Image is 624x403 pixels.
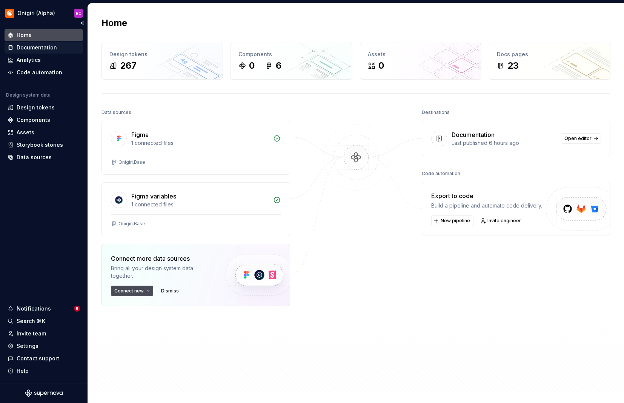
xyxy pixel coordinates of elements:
span: Connect new [114,288,144,294]
button: Dismiss [158,286,182,296]
div: RC [76,10,81,16]
img: 25dd04c0-9bb6-47b6-936d-a9571240c086.png [5,9,14,18]
div: Documentation [452,130,495,139]
div: 1 connected files [131,139,269,147]
div: Build a pipeline and automate code delivery. [431,202,542,209]
a: Invite team [5,328,83,340]
div: Help [17,367,29,375]
span: Dismiss [161,288,179,294]
button: Connect new [111,286,153,296]
span: Invite engineer [487,218,521,224]
a: Assets [5,126,83,138]
button: Help [5,365,83,377]
a: Figma1 connected filesOnigiri.Base [101,121,290,175]
div: 6 [276,60,281,72]
button: Collapse sidebar [77,18,88,28]
div: Assets [368,51,473,58]
div: Figma variables [131,192,176,201]
span: New pipeline [441,218,470,224]
div: Components [17,116,50,124]
h2: Home [101,17,127,29]
div: Design tokens [109,51,215,58]
div: Settings [17,342,38,350]
a: Design tokens267 [101,43,223,80]
button: Notifications8 [5,303,83,315]
button: Onigiri (Alpha)RC [2,5,86,21]
div: 267 [120,60,137,72]
a: Figma variables1 connected filesOnigiri.Base [101,182,290,236]
div: 0 [249,60,255,72]
a: Docs pages23 [489,43,610,80]
svg: Supernova Logo [25,389,63,397]
span: 8 [74,306,80,312]
div: Last published 6 hours ago [452,139,556,147]
div: 23 [507,60,519,72]
div: Export to code [431,191,542,200]
a: Analytics [5,54,83,66]
a: Settings [5,340,83,352]
a: Code automation [5,66,83,78]
div: Code automation [422,168,460,179]
a: Documentation [5,42,83,54]
div: Figma [131,130,149,139]
button: Contact support [5,352,83,365]
span: Open editor [564,135,592,142]
div: Notifications [17,305,51,312]
div: Data sources [101,107,131,118]
div: Components [238,51,344,58]
div: Onigiri.Base [118,221,145,227]
button: Search ⌘K [5,315,83,327]
div: Home [17,31,32,39]
a: Components [5,114,83,126]
a: Data sources [5,151,83,163]
div: Docs pages [497,51,602,58]
a: Storybook stories [5,139,83,151]
a: Assets0 [360,43,481,80]
button: New pipeline [431,215,473,226]
a: Components06 [231,43,352,80]
div: Contact support [17,355,59,362]
div: Documentation [17,44,57,51]
div: Design tokens [17,104,55,111]
div: Analytics [17,56,41,64]
div: Onigiri.Base [118,159,145,165]
div: Onigiri (Alpha) [17,9,55,17]
div: Storybook stories [17,141,63,149]
a: Home [5,29,83,41]
a: Design tokens [5,102,83,114]
div: 1 connected files [131,201,269,208]
div: Search ⌘K [17,317,45,325]
div: Connect more data sources [111,254,213,263]
div: Bring all your design system data together. [111,265,213,280]
div: 0 [378,60,384,72]
a: Open editor [561,133,601,144]
div: Invite team [17,330,46,337]
div: Design system data [6,92,51,98]
div: Code automation [17,69,62,76]
a: Invite engineer [478,215,524,226]
div: Assets [17,129,34,136]
div: Destinations [422,107,450,118]
div: Data sources [17,154,52,161]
